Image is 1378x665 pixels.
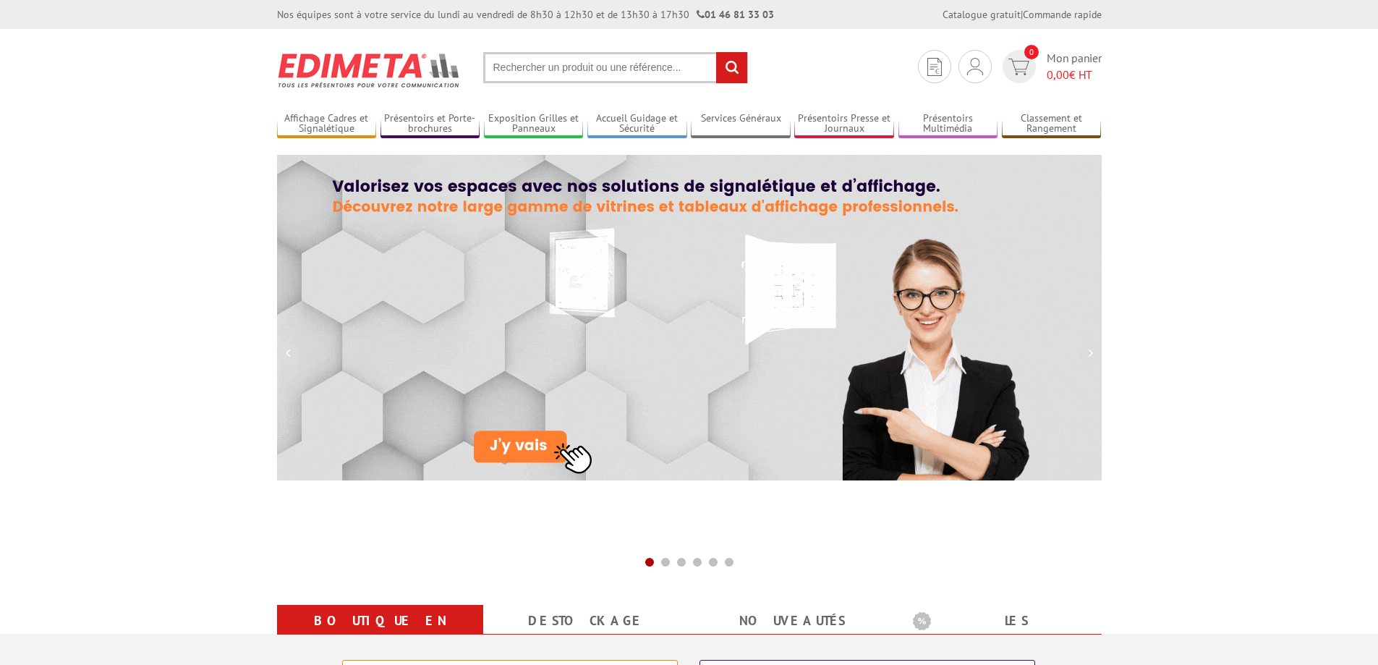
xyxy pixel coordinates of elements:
a: Commande rapide [1023,8,1102,21]
strong: 01 46 81 33 03 [697,8,774,21]
a: Présentoirs Multimédia [898,112,998,136]
a: Présentoirs et Porte-brochures [380,112,480,136]
span: € HT [1047,67,1102,83]
img: Présentoir, panneau, stand - Edimeta - PLV, affichage, mobilier bureau, entreprise [277,43,462,97]
a: Catalogue gratuit [943,8,1021,21]
b: Les promotions [913,608,1094,637]
a: Affichage Cadres et Signalétique [277,112,377,136]
a: Présentoirs Presse et Journaux [794,112,894,136]
a: Les promotions [913,608,1084,660]
img: devis rapide [967,58,983,75]
input: Rechercher un produit ou une référence... [483,52,748,83]
span: Mon panier [1047,50,1102,83]
a: nouveautés [707,608,878,634]
a: Boutique en ligne [294,608,466,660]
img: devis rapide [927,58,942,76]
a: Destockage [501,608,672,634]
a: Exposition Grilles et Panneaux [484,112,584,136]
div: Nos équipes sont à votre service du lundi au vendredi de 8h30 à 12h30 et de 13h30 à 17h30 [277,7,774,22]
input: rechercher [716,52,747,83]
span: 0,00 [1047,67,1069,82]
a: Services Généraux [691,112,791,136]
img: devis rapide [1008,59,1029,75]
div: | [943,7,1102,22]
a: Accueil Guidage et Sécurité [587,112,687,136]
a: devis rapide 0 Mon panier 0,00€ HT [999,50,1102,83]
span: 0 [1024,45,1039,59]
a: Classement et Rangement [1002,112,1102,136]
